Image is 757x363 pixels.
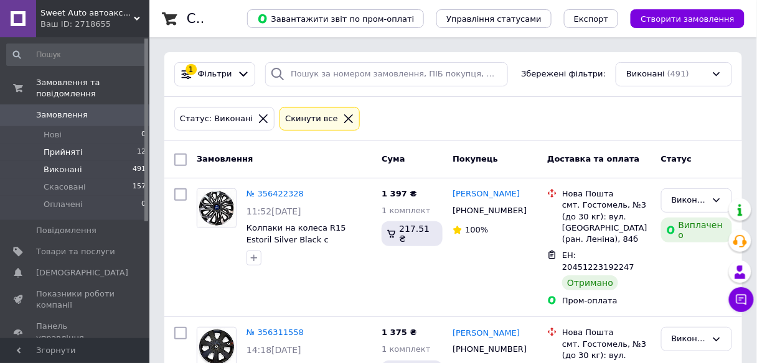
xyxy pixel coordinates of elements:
input: Пошук за номером замовлення, ПІБ покупця, номером телефону, Email, номером накладної [265,62,507,86]
div: Нова Пошта [562,327,651,338]
div: 217.51 ₴ [382,221,443,246]
div: Нова Пошта [562,188,651,200]
span: 11:52[DATE] [247,206,301,216]
span: Нові [44,129,62,140]
span: Оплачені [44,199,83,210]
span: Фільтри [198,68,232,80]
button: Управління статусами [436,9,552,28]
span: ЕН: 20451223192247 [562,250,634,272]
div: Пром-оплата [562,295,651,306]
span: Виконані [626,68,665,80]
a: [PERSON_NAME] [453,188,520,200]
span: 100% [465,225,488,234]
span: 1 комплект [382,206,430,215]
span: 14:18[DATE] [247,345,301,355]
button: Експорт [564,9,619,28]
span: Замовлення [36,109,88,121]
span: 1 375 ₴ [382,328,416,337]
button: Створити замовлення [631,9,745,28]
span: 157 [133,181,146,193]
span: Статус [661,154,692,163]
button: Завантажити звіт по пром-оплаті [247,9,424,28]
span: [DEMOGRAPHIC_DATA] [36,267,128,278]
a: № 356422328 [247,189,304,198]
span: Експорт [574,14,609,24]
div: Cкинути все [283,113,341,126]
span: Показники роботи компанії [36,288,115,311]
div: Виконано [672,194,707,207]
span: (491) [667,69,689,78]
span: Повідомлення [36,225,96,236]
span: Управління статусами [446,14,542,24]
button: Чат з покупцем [729,287,754,312]
span: Завантажити звіт по пром-оплаті [257,13,414,24]
span: Збережені фільтри: [521,68,606,80]
span: 0 [141,199,146,210]
div: 1 [186,64,197,75]
span: Створити замовлення [641,14,735,24]
span: 1 397 ₴ [382,189,416,198]
a: Створити замовлення [618,14,745,23]
span: 0 [141,129,146,140]
div: смт. Гостомель, №3 (до 30 кг): вул. [GEOGRAPHIC_DATA] (ран. Леніна), 84б [562,200,651,245]
a: Колпаки на колеса R15 Estoril Silver Black с логотипом Ford комплект 4 штуки. колпаки на диски Р1... [247,223,369,278]
span: Покупець [453,154,498,163]
span: Товари та послуги [36,246,115,257]
a: [PERSON_NAME] [453,328,520,339]
span: [PHONE_NUMBER] [453,206,527,215]
span: Замовлення та повідомлення [36,77,149,99]
span: Скасовані [44,181,86,193]
div: Статус: Виконані [177,113,255,126]
span: Виконані [44,164,82,175]
img: Фото товару [197,189,236,227]
div: Отримано [562,275,618,290]
span: 12 [137,147,146,158]
a: № 356311558 [247,328,304,337]
span: 491 [133,164,146,175]
span: [PHONE_NUMBER] [453,344,527,354]
span: Прийняті [44,147,82,158]
span: Замовлення [197,154,253,163]
input: Пошук [6,44,147,66]
span: Cума [382,154,405,163]
div: Виконано [672,333,707,346]
div: Виплачено [661,218,732,242]
span: Sweet Auto автоаксесуари та тюнінг [40,7,134,19]
span: Доставка та оплата [547,154,639,163]
span: 1 комплект [382,344,430,354]
h1: Список замовлень [187,11,313,26]
span: Панель управління [36,321,115,343]
div: Ваш ID: 2718655 [40,19,149,30]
